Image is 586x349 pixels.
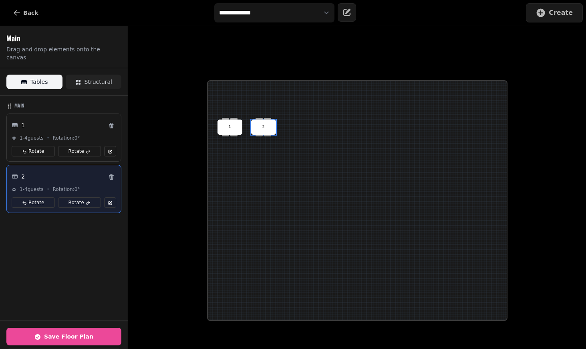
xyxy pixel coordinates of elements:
[6,3,45,22] button: Back
[53,135,80,141] span: Rotation: 0 °
[53,186,80,193] span: Rotation: 0 °
[12,197,55,208] button: Rotate
[66,75,122,89] button: Structural
[58,197,101,208] button: Rotate
[46,186,49,193] span: •
[46,135,49,141] span: •
[549,10,573,16] span: Create
[20,186,43,193] span: 1 - 4 guests
[6,32,121,44] h2: Main
[6,328,121,345] button: Save Floor Plan
[20,135,43,141] span: 1 - 4 guests
[12,146,55,156] button: Rotate
[21,121,25,129] span: 1
[257,124,270,130] p: 2
[23,10,38,16] span: Back
[21,172,25,181] span: 2
[526,3,583,22] button: Create
[6,45,121,61] p: Drag and drop elements onto the canvas
[6,102,13,109] span: 🍴
[58,146,101,156] button: Rotate
[6,102,121,109] h3: Main
[6,75,62,89] button: Tables
[224,124,236,130] p: 1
